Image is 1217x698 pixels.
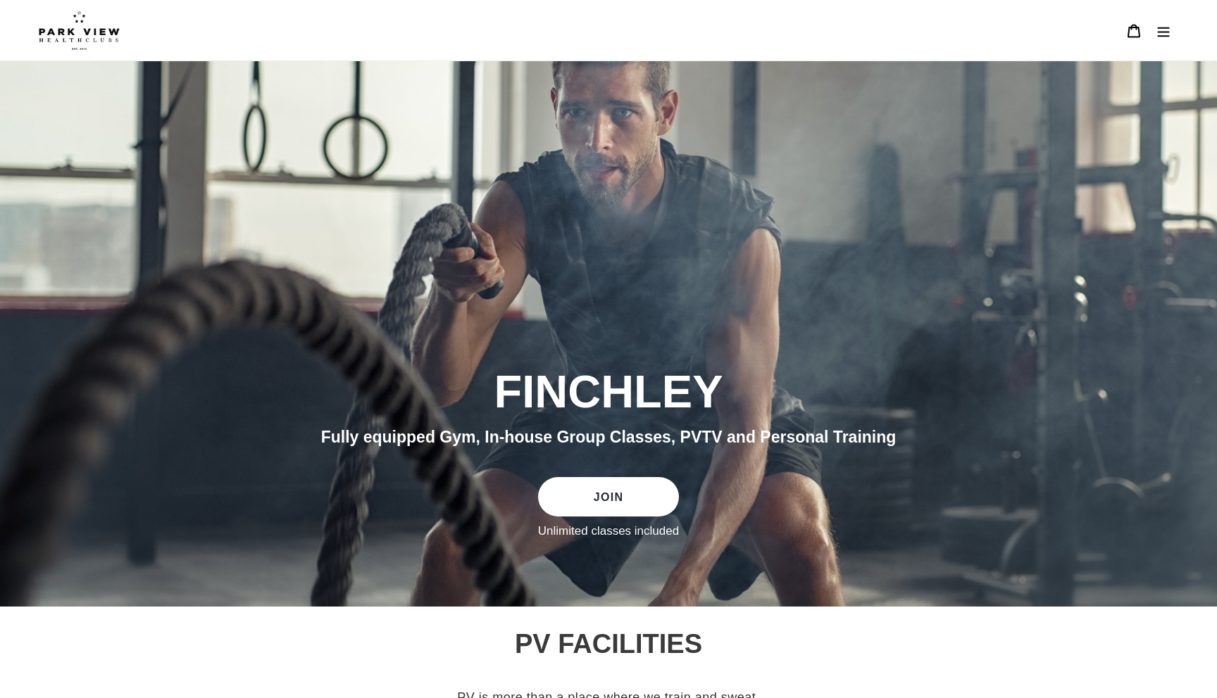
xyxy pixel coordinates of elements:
[538,523,679,539] label: Unlimited classes included
[225,364,992,419] h2: FINCHLEY
[1149,15,1178,46] button: Menu
[39,11,120,50] img: Park view health clubs is a gym near you.
[225,628,992,660] h2: PV FACILITIES
[321,428,897,446] span: Fully equipped Gym, In-house Group Classes, PVTV and Personal Training
[538,477,679,516] a: JOIN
